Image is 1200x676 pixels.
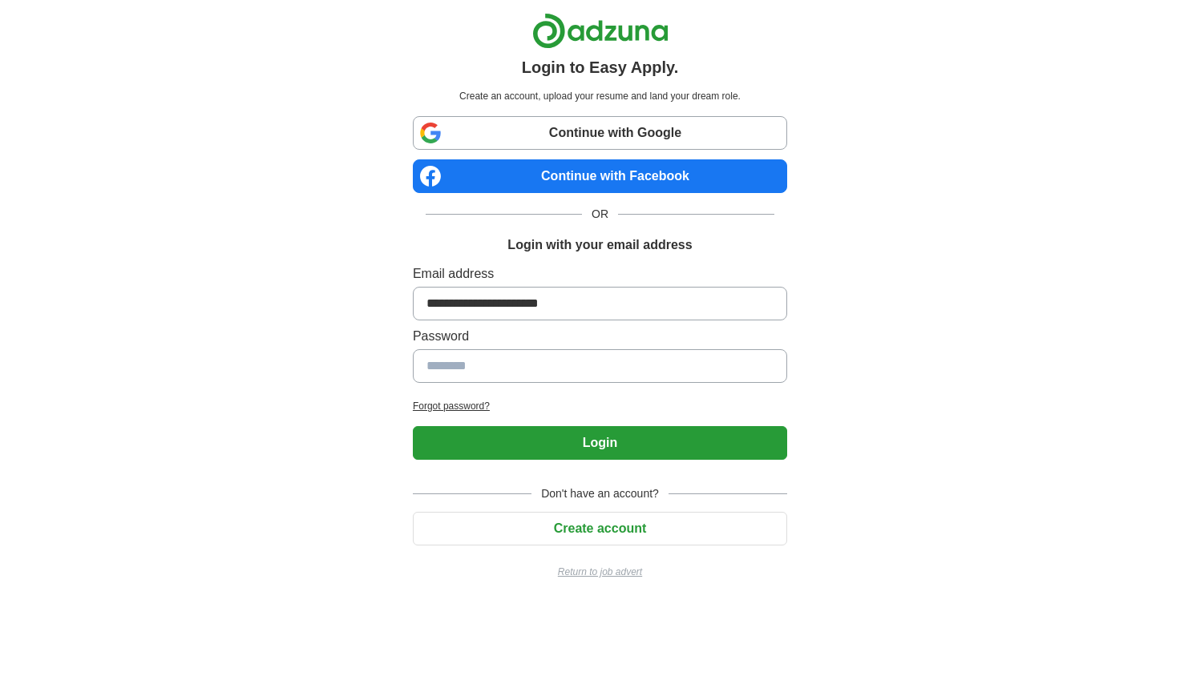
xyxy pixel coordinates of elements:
[416,89,784,103] p: Create an account, upload your resume and land your dream role.
[507,235,692,255] h1: Login with your email address
[413,116,787,150] a: Continue with Google
[413,159,787,193] a: Continue with Facebook
[413,426,787,460] button: Login
[413,399,787,413] a: Forgot password?
[413,512,787,545] button: Create account
[413,565,787,579] a: Return to job advert
[413,327,787,346] label: Password
[413,264,787,284] label: Email address
[531,485,669,502] span: Don't have an account?
[532,13,669,49] img: Adzuna logo
[413,521,787,535] a: Create account
[582,206,618,223] span: OR
[522,55,679,79] h1: Login to Easy Apply.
